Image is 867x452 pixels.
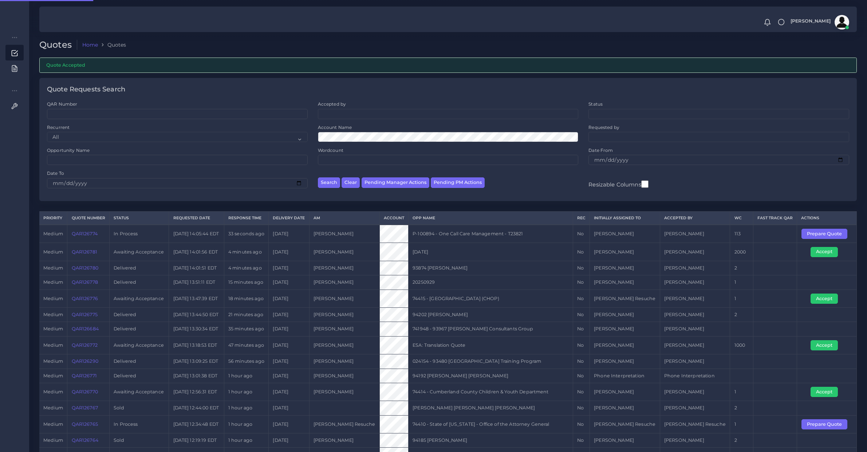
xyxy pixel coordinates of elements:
td: [PERSON_NAME] [309,433,379,448]
td: [PERSON_NAME] [660,383,730,401]
a: QAR126764 [72,437,98,443]
td: No [573,243,590,261]
span: medium [43,373,63,378]
td: 1000 [730,336,753,354]
td: [DATE] 13:51:11 EDT [169,275,224,290]
li: Quotes [98,41,126,48]
td: Delivered [109,307,169,322]
button: Pending PM Actions [431,177,485,188]
td: [PERSON_NAME] Resuche [590,415,660,433]
td: No [573,307,590,322]
td: [DATE] [269,225,310,243]
td: [PERSON_NAME] [309,290,379,307]
button: Accept [811,247,838,257]
label: Resizable Columns [588,180,648,189]
td: [PERSON_NAME] [590,307,660,322]
td: [DATE] 12:34:48 EDT [169,415,224,433]
td: 1 [730,383,753,401]
td: [DATE] [269,401,310,415]
td: 94185 [PERSON_NAME] [409,433,573,448]
a: QAR126776 [72,296,98,301]
button: Accept [811,387,838,397]
th: Response Time [224,211,269,225]
td: No [573,354,590,369]
td: Awaiting Acceptance [109,290,169,307]
td: [DATE] 14:01:51 EDT [169,261,224,275]
td: 1 hour ago [224,415,269,433]
td: 47 minutes ago [224,336,269,354]
td: [PERSON_NAME] [309,369,379,383]
th: Account [379,211,409,225]
td: [DATE] 13:01:38 EDT [169,369,224,383]
a: Accept [811,295,843,301]
td: [PERSON_NAME] [590,354,660,369]
img: avatar [835,15,849,30]
td: [PERSON_NAME] [590,275,660,290]
td: 2000 [730,243,753,261]
button: Clear [342,177,360,188]
th: Delivery Date [269,211,310,225]
td: [DATE] [269,307,310,322]
a: Prepare Quote [801,231,852,236]
span: medium [43,389,63,394]
td: [PERSON_NAME] [660,290,730,307]
td: [DATE] [269,322,310,336]
a: Home [82,41,98,48]
th: Quote Number [67,211,110,225]
td: [DATE] 14:05:44 EDT [169,225,224,243]
td: [PERSON_NAME] [660,354,730,369]
a: QAR126772 [72,342,98,348]
label: Requested by [588,124,619,130]
a: QAR126765 [72,421,98,427]
td: [PERSON_NAME] [309,261,379,275]
td: [PERSON_NAME] [309,307,379,322]
td: [PERSON_NAME] [660,322,730,336]
td: 56 minutes ago [224,354,269,369]
td: No [573,225,590,243]
span: medium [43,405,63,410]
td: [PERSON_NAME] [660,243,730,261]
span: medium [43,312,63,317]
td: 2 [730,307,753,322]
a: QAR126770 [72,389,98,394]
td: 2 [730,261,753,275]
td: 1 hour ago [224,369,269,383]
td: [DATE] [269,243,310,261]
td: [DATE] 12:19:19 EDT [169,433,224,448]
td: No [573,275,590,290]
td: [PERSON_NAME] [590,401,660,415]
td: 2 [730,401,753,415]
a: [PERSON_NAME]avatar [787,15,852,30]
button: Accept [811,340,838,350]
td: No [573,401,590,415]
th: Fast Track QAR [753,211,797,225]
td: 4 minutes ago [224,261,269,275]
td: [PERSON_NAME] Resuche [309,415,379,433]
label: Date From [588,147,613,153]
td: [DATE] 14:01:56 EDT [169,243,224,261]
td: [PERSON_NAME] [660,275,730,290]
td: [PERSON_NAME] [309,225,379,243]
td: Delivered [109,369,169,383]
a: QAR126778 [72,279,98,285]
td: [PERSON_NAME] [590,336,660,354]
td: 1 [730,415,753,433]
td: 1 [730,275,753,290]
button: Prepare Quote [801,229,847,239]
a: QAR126290 [72,358,98,364]
td: 94192 [PERSON_NAME] [PERSON_NAME] [409,369,573,383]
td: [PERSON_NAME] [PERSON_NAME] [PERSON_NAME] [409,401,573,415]
td: [DATE] [269,383,310,401]
td: 74414 - Cumberland County Children & Youth Department [409,383,573,401]
h2: Quotes [39,40,77,50]
td: P-100894 - One Call Care Management - T23821 [409,225,573,243]
td: [PERSON_NAME] [660,433,730,448]
td: No [573,336,590,354]
td: 33 seconds ago [224,225,269,243]
td: [PERSON_NAME] [590,383,660,401]
span: medium [43,342,63,348]
td: [PERSON_NAME] [309,383,379,401]
td: 741948 - 93967 [PERSON_NAME] Consultants Group [409,322,573,336]
td: [PERSON_NAME] [309,322,379,336]
button: Prepare Quote [801,419,847,429]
